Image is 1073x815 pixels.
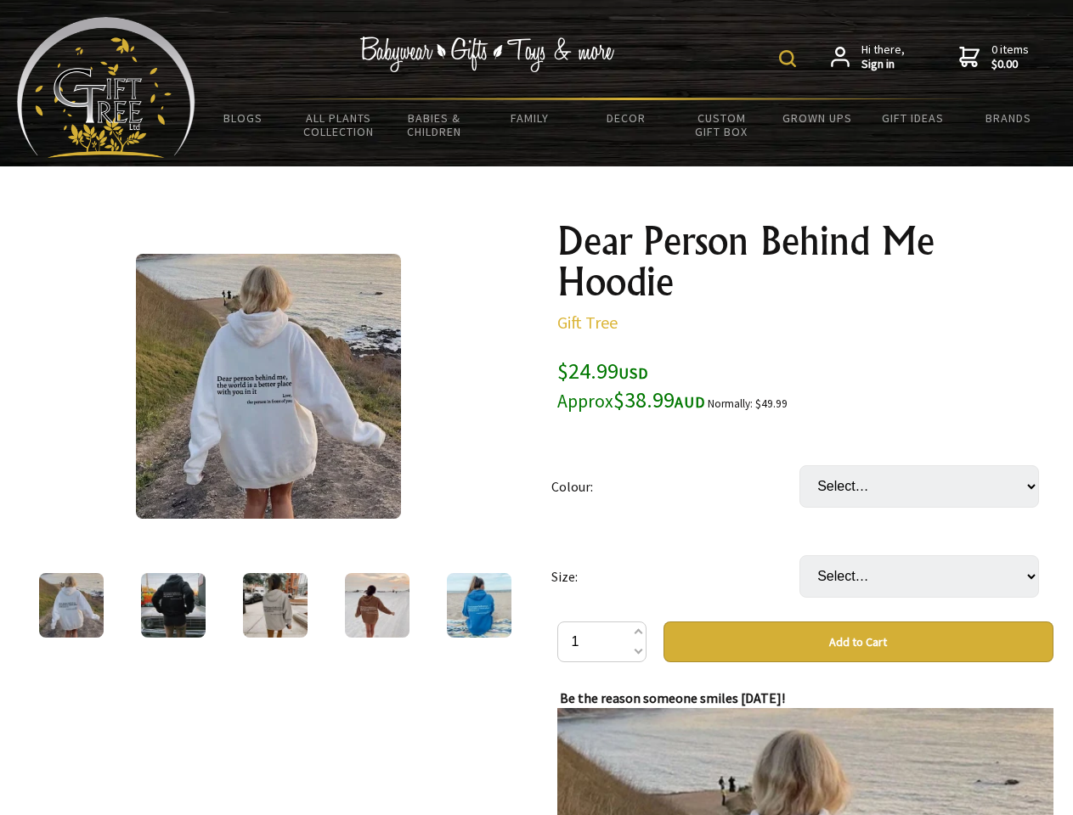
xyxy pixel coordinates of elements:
img: Dear Person Behind Me Hoodie [141,573,206,638]
a: Custom Gift Box [674,100,770,149]
a: Brands [961,100,1057,136]
a: All Plants Collection [291,100,387,149]
img: Dear Person Behind Me Hoodie [447,573,511,638]
span: 0 items [991,42,1029,72]
small: Approx [557,390,613,413]
h1: Dear Person Behind Me Hoodie [557,221,1053,302]
img: Dear Person Behind Me Hoodie [243,573,308,638]
td: Colour: [551,441,799,531]
span: $24.99 $38.99 [557,357,705,413]
span: Hi there, [861,42,905,72]
span: AUD [675,392,705,412]
button: Add to Cart [664,621,1053,662]
img: Babywear - Gifts - Toys & more [360,37,615,72]
small: Normally: $49.99 [708,396,788,411]
a: Family [483,100,579,136]
strong: Sign in [861,57,905,72]
a: Hi there,Sign in [831,42,905,72]
img: product search [779,50,796,67]
a: Grown Ups [769,100,865,136]
a: Gift Ideas [865,100,961,136]
td: Size: [551,531,799,621]
a: Babies & Children [387,100,483,149]
img: Babyware - Gifts - Toys and more... [17,17,195,158]
img: Dear Person Behind Me Hoodie [39,573,104,638]
img: Dear Person Behind Me Hoodie [136,254,401,519]
a: Gift Tree [557,312,618,333]
img: Dear Person Behind Me Hoodie [345,573,409,638]
span: USD [618,363,648,383]
a: BLOGS [195,100,291,136]
strong: $0.00 [991,57,1029,72]
a: 0 items$0.00 [959,42,1029,72]
a: Decor [578,100,674,136]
